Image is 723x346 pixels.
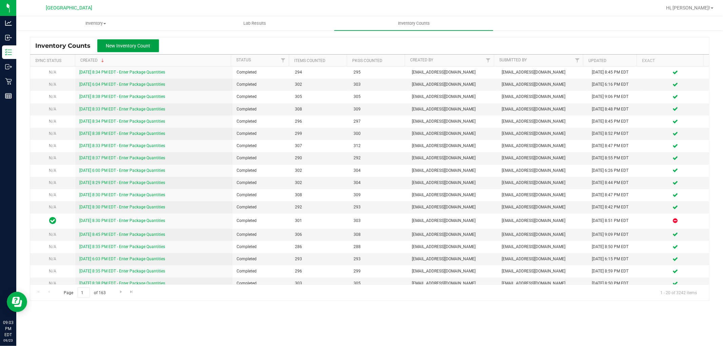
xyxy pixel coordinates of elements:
a: [DATE] 8:35 PM EDT - Enter Package Quantities [79,244,165,249]
span: 295 [354,69,404,76]
span: Completed [237,204,287,210]
span: 312 [354,143,404,149]
span: [EMAIL_ADDRESS][DOMAIN_NAME] [502,106,584,113]
span: [EMAIL_ADDRESS][DOMAIN_NAME] [502,167,584,174]
span: [GEOGRAPHIC_DATA] [46,5,93,11]
span: [EMAIL_ADDRESS][DOMAIN_NAME] [412,256,494,262]
span: 300 [354,130,404,137]
span: [EMAIL_ADDRESS][DOMAIN_NAME] [502,268,584,274]
a: [DATE] 8:33 PM EDT - Enter Package Quantities [79,143,165,148]
span: 303 [354,218,404,224]
span: N/A [49,180,56,185]
span: 286 [295,244,345,250]
span: [EMAIL_ADDRESS][DOMAIN_NAME] [502,143,584,149]
iframe: Resource center [7,292,27,312]
span: N/A [49,94,56,99]
span: Completed [237,180,287,186]
a: [DATE] 8:30 PM EDT - Enter Package Quantities [79,192,165,197]
span: Completed [237,192,287,198]
div: [DATE] 8:50 PM EDT [592,244,638,250]
div: [DATE] 6:16 PM EDT [592,81,638,88]
span: [EMAIL_ADDRESS][DOMAIN_NAME] [412,231,494,238]
a: [DATE] 6:04 PM EDT - Enter Package Quantities [79,82,165,87]
div: [DATE] 8:48 PM EDT [592,106,638,113]
span: 302 [295,81,345,88]
div: [DATE] 9:06 PM EDT [592,94,638,100]
span: 299 [354,268,404,274]
span: Completed [237,118,287,125]
span: N/A [49,131,56,136]
span: [EMAIL_ADDRESS][DOMAIN_NAME] [502,280,584,287]
a: Created [80,58,105,63]
span: 293 [354,256,404,262]
span: [EMAIL_ADDRESS][DOMAIN_NAME] [502,192,584,198]
inline-svg: Outbound [5,63,12,70]
span: 301 [295,218,345,224]
span: 293 [295,256,345,262]
p: 09/23 [3,338,13,343]
span: [EMAIL_ADDRESS][DOMAIN_NAME] [412,280,494,287]
span: [EMAIL_ADDRESS][DOMAIN_NAME] [502,244,584,250]
span: [EMAIL_ADDRESS][DOMAIN_NAME] [412,94,494,100]
span: 297 [354,118,404,125]
span: [EMAIL_ADDRESS][DOMAIN_NAME] [502,155,584,161]
span: 309 [354,106,404,113]
span: N/A [49,205,56,209]
span: Completed [237,218,287,224]
span: New Inventory Count [106,43,150,48]
span: 305 [354,280,404,287]
span: 304 [354,180,404,186]
span: 293 [354,204,404,210]
a: [DATE] 8:37 PM EDT - Enter Package Quantities [79,156,165,160]
a: Filter [483,55,494,66]
span: 304 [354,167,404,174]
span: 288 [354,244,404,250]
span: [EMAIL_ADDRESS][DOMAIN_NAME] [412,204,494,210]
div: [DATE] 8:47 PM EDT [592,192,638,198]
span: [EMAIL_ADDRESS][DOMAIN_NAME] [502,218,584,224]
span: 308 [354,231,404,238]
span: 302 [295,167,345,174]
span: N/A [49,156,56,160]
span: [EMAIL_ADDRESS][DOMAIN_NAME] [502,204,584,210]
span: Completed [237,280,287,287]
div: [DATE] 8:51 PM EDT [592,218,638,224]
span: [EMAIL_ADDRESS][DOMAIN_NAME] [502,256,584,262]
span: N/A [49,143,56,148]
span: N/A [49,107,56,111]
span: [EMAIL_ADDRESS][DOMAIN_NAME] [412,218,494,224]
a: Created By [410,58,433,62]
span: [EMAIL_ADDRESS][DOMAIN_NAME] [502,231,584,238]
span: [EMAIL_ADDRESS][DOMAIN_NAME] [412,192,494,198]
span: 306 [295,231,345,238]
span: 303 [295,280,345,287]
span: 305 [295,94,345,100]
span: [EMAIL_ADDRESS][DOMAIN_NAME] [412,268,494,274]
span: Completed [237,143,287,149]
a: [DATE] 6:03 PM EDT - Enter Package Quantities [79,257,165,261]
a: [DATE] 8:38 PM EDT - Enter Package Quantities [79,131,165,136]
span: N/A [49,257,56,261]
span: [EMAIL_ADDRESS][DOMAIN_NAME] [502,81,584,88]
span: Completed [237,130,287,137]
a: [DATE] 8:38 PM EDT - Enter Package Quantities [79,281,165,286]
span: [EMAIL_ADDRESS][DOMAIN_NAME] [412,69,494,76]
span: [EMAIL_ADDRESS][DOMAIN_NAME] [502,69,584,76]
span: [EMAIL_ADDRESS][DOMAIN_NAME] [502,130,584,137]
span: Completed [237,81,287,88]
a: Updated [588,58,606,63]
span: N/A [49,70,56,75]
span: Inventory Counts [389,20,439,26]
span: N/A [49,168,56,173]
span: Completed [237,167,287,174]
span: Inventory Counts [35,42,97,49]
div: [DATE] 8:47 PM EDT [592,143,638,149]
span: In Sync [49,216,56,225]
span: Page of 163 [58,287,112,298]
span: Completed [237,244,287,250]
span: Completed [237,268,287,274]
a: [DATE] 8:30 PM EDT - Enter Package Quantities [79,205,165,209]
a: Pkgs Counted [352,58,382,63]
div: [DATE] 8:44 PM EDT [592,180,638,186]
div: [DATE] 8:45 PM EDT [592,69,638,76]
